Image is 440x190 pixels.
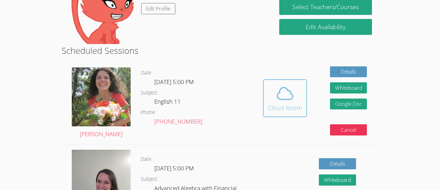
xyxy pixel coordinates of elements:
a: Edit Availability [279,19,372,35]
a: Edit Profile [141,3,176,14]
button: Whiteboard [330,82,367,93]
span: [DATE] 5:00 PM [154,78,194,86]
dd: English 11 [154,97,182,108]
div: Cloud Room [268,103,302,112]
a: Google Doc [330,99,367,110]
button: Cloud Room [263,79,307,117]
dt: Subject [141,175,157,184]
dt: Date [141,155,151,164]
a: Details [319,158,356,169]
h2: Scheduled Sessions [62,44,378,57]
a: Details [330,66,367,78]
span: [DATE] 5:00 PM [154,164,194,172]
dt: Date [141,69,151,77]
dt: Phone [141,108,155,117]
button: Whiteboard [319,174,356,186]
dt: Subject [141,89,157,97]
button: Cancel [330,124,367,135]
a: [PERSON_NAME] [72,67,131,139]
a: [PHONE_NUMBER] [154,118,202,125]
img: avatar.png [72,67,131,126]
